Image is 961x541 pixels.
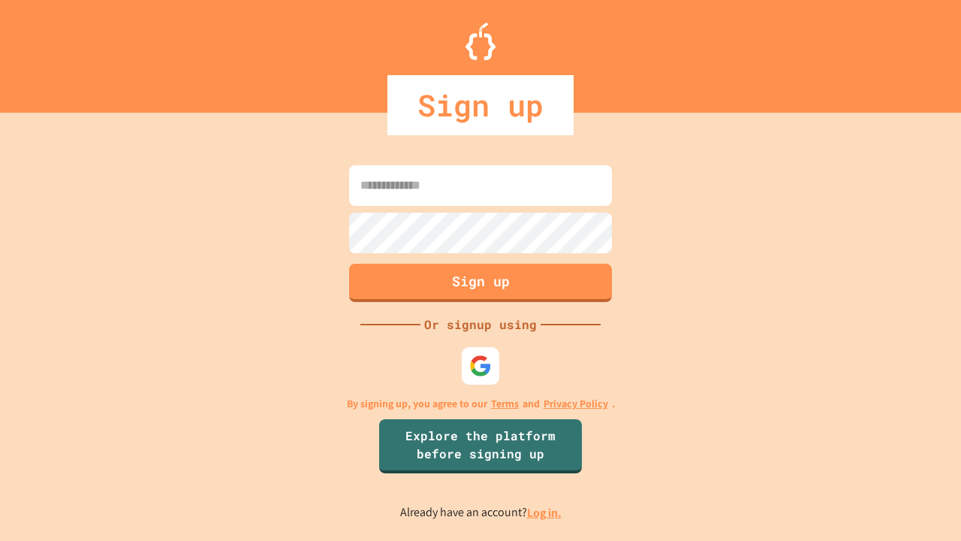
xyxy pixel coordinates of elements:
[347,396,615,412] p: By signing up, you agree to our and .
[544,396,608,412] a: Privacy Policy
[491,396,519,412] a: Terms
[387,75,574,135] div: Sign up
[469,355,492,377] img: google-icon.svg
[420,316,541,334] div: Or signup using
[527,505,562,521] a: Log in.
[379,419,582,473] a: Explore the platform before signing up
[400,503,562,522] p: Already have an account?
[349,264,612,302] button: Sign up
[465,23,496,60] img: Logo.svg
